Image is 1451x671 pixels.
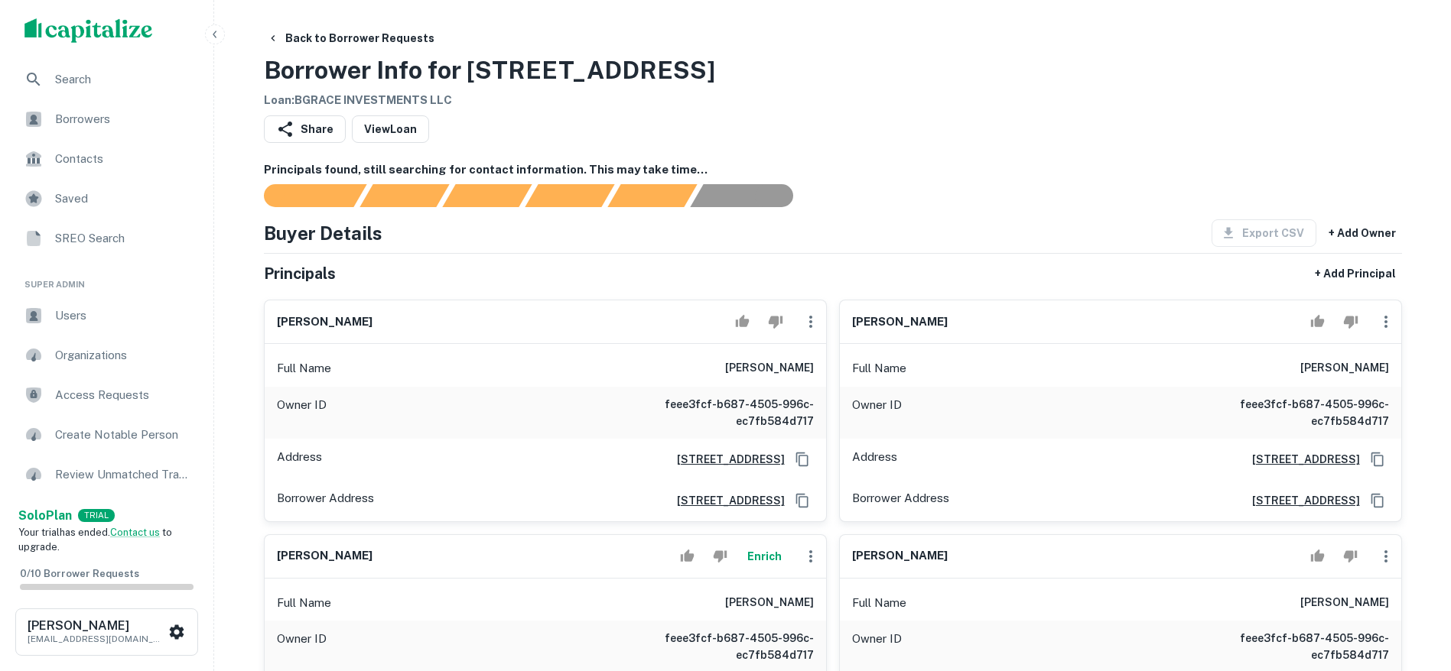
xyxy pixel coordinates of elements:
[1205,630,1389,663] h6: feee3fcf-b687-4505-996c-ec7fb584d717
[1309,260,1402,287] button: + Add Principal
[28,620,165,632] h6: [PERSON_NAME]
[12,337,201,374] a: Organizations
[277,448,322,471] p: Address
[852,489,949,512] p: Borrower Address
[1375,549,1451,622] iframe: Chat Widget
[55,386,192,404] span: Access Requests
[12,377,201,413] a: Access Requests
[18,507,72,525] a: SoloPlan
[277,359,331,378] p: Full Name
[15,608,198,656] button: [PERSON_NAME][EMAIL_ADDRESS][DOMAIN_NAME]
[277,396,327,430] p: Owner ID
[12,180,201,217] a: Saved
[18,527,172,553] span: Your trial has ended. to upgrade.
[1304,541,1331,572] button: Accept
[852,594,906,612] p: Full Name
[55,190,192,208] span: Saved
[12,141,201,177] a: Contacts
[1322,219,1402,247] button: + Add Owner
[12,456,201,493] div: Review Unmatched Transactions
[1240,492,1360,509] a: [STREET_ADDRESS]
[264,161,1402,179] h6: Principals found, still searching for contact information. This may take time...
[12,220,201,257] a: SREO Search
[55,346,192,365] span: Organizations
[1366,489,1389,512] button: Copy Address
[110,527,160,538] a: Contact us
[1240,451,1360,468] a: [STREET_ADDRESS]
[707,541,734,572] button: Reject
[1205,396,1389,430] h6: feee3fcf-b687-4505-996c-ec7fb584d717
[55,465,192,484] span: Review Unmatched Transactions
[762,306,789,337] button: Reject
[18,508,72,523] strong: Solo Plan
[277,547,373,565] h6: [PERSON_NAME]
[791,448,814,471] button: Copy Address
[1300,594,1389,612] h6: [PERSON_NAME]
[277,313,373,331] h6: [PERSON_NAME]
[12,297,201,334] a: Users
[1337,541,1364,572] button: Reject
[1304,306,1331,337] button: Accept
[729,306,756,337] button: Accept
[674,541,701,572] button: Accept
[1337,306,1364,337] button: Reject
[630,630,814,663] h6: feee3fcf-b687-4505-996c-ec7fb584d717
[24,18,153,43] img: capitalize-logo.png
[740,541,789,572] button: Enrich
[442,184,532,207] div: Documents found, AI parsing details...
[12,496,201,533] a: Review LTV Flagged Transactions
[12,101,201,138] a: Borrowers
[264,262,336,285] h5: Principals
[277,594,331,612] p: Full Name
[852,547,948,565] h6: [PERSON_NAME]
[359,184,449,207] div: Your request is received and processing...
[264,219,382,247] h4: Buyer Details
[12,61,201,98] a: Search
[12,417,201,453] a: Create Notable Person
[28,632,165,646] p: [EMAIL_ADDRESS][DOMAIN_NAME]
[852,448,897,471] p: Address
[1300,359,1389,378] h6: [PERSON_NAME]
[691,184,812,207] div: AI fulfillment process complete.
[264,92,715,109] h6: Loan : BGRACE INVESTMENTS LLC
[55,229,192,248] span: SREO Search
[352,115,429,143] a: ViewLoan
[1366,448,1389,471] button: Copy Address
[725,359,814,378] h6: [PERSON_NAME]
[264,115,346,143] button: Share
[852,396,902,430] p: Owner ID
[852,630,902,663] p: Owner ID
[55,150,192,168] span: Contacts
[78,509,115,522] div: TRIAL
[264,52,715,89] h3: Borrower Info for [STREET_ADDRESS]
[55,110,192,128] span: Borrowers
[725,594,814,612] h6: [PERSON_NAME]
[630,396,814,430] h6: feee3fcf-b687-4505-996c-ec7fb584d717
[277,489,374,512] p: Borrower Address
[261,24,441,52] button: Back to Borrower Requests
[665,492,785,509] a: [STREET_ADDRESS]
[20,568,139,579] span: 0 / 10 Borrower Requests
[852,313,948,331] h6: [PERSON_NAME]
[55,70,192,89] span: Search
[246,184,360,207] div: Sending borrower request to AI...
[665,451,785,468] a: [STREET_ADDRESS]
[525,184,614,207] div: Principals found, AI now looking for contact information...
[791,489,814,512] button: Copy Address
[607,184,697,207] div: Principals found, still searching for contact information. This may take time...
